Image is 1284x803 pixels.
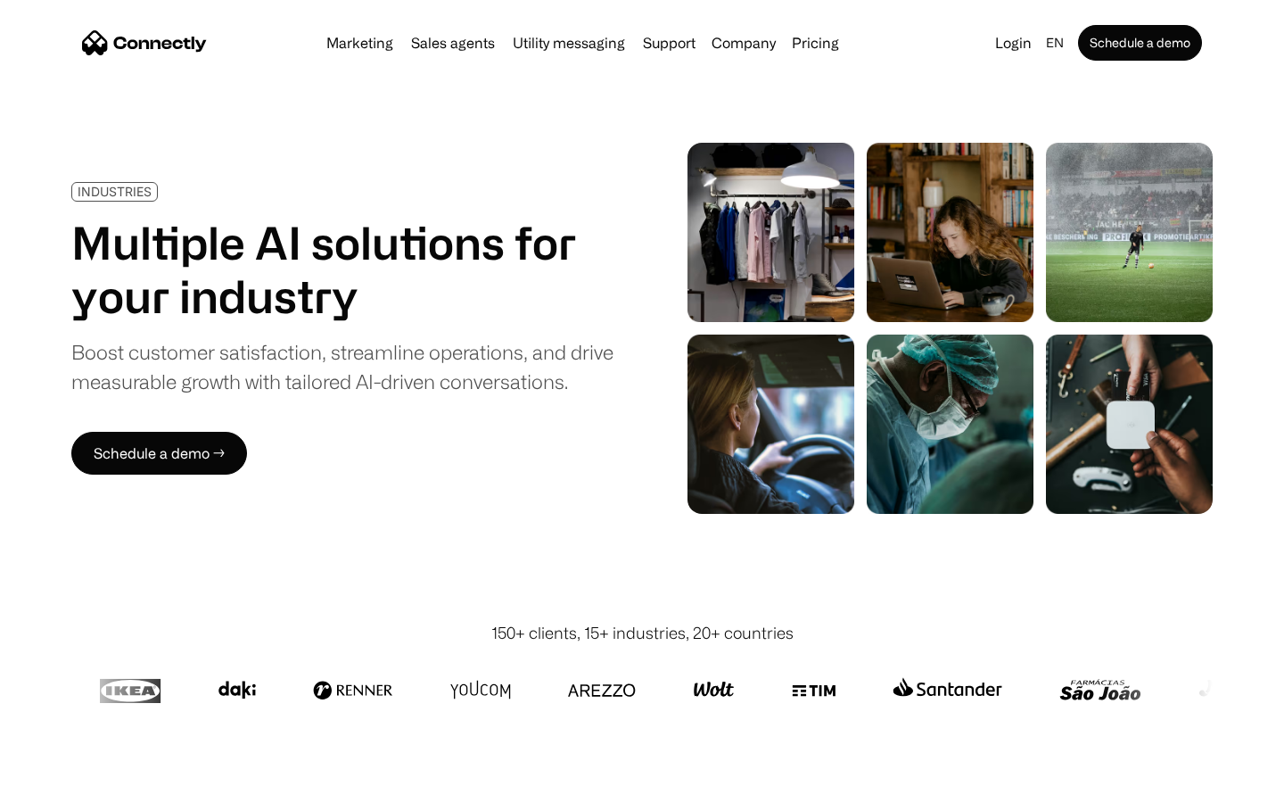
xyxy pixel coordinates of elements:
div: Boost customer satisfaction, streamline operations, and drive measurable growth with tailored AI-... [71,337,613,396]
a: Utility messaging [506,36,632,50]
a: Marketing [319,36,400,50]
div: Company [712,30,776,55]
a: Sales agents [404,36,502,50]
a: Support [636,36,703,50]
aside: Language selected: English [18,770,107,797]
div: en [1046,30,1064,55]
div: 150+ clients, 15+ industries, 20+ countries [491,621,794,645]
a: Schedule a demo → [71,432,247,475]
a: Pricing [785,36,846,50]
ul: Language list [36,772,107,797]
a: Login [988,30,1039,55]
a: Schedule a demo [1078,25,1202,61]
div: INDUSTRIES [78,185,152,198]
h1: Multiple AI solutions for your industry [71,216,613,323]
